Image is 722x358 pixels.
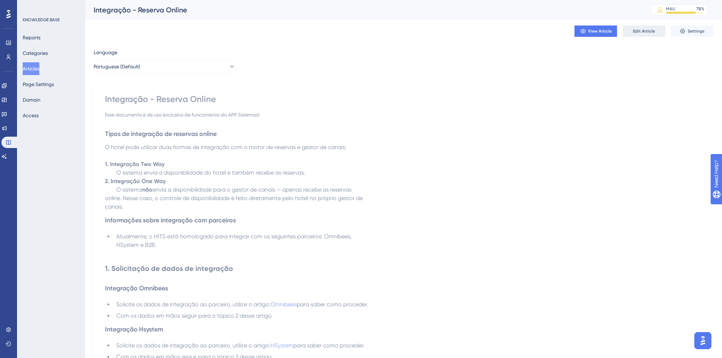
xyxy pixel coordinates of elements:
[94,5,633,15] div: Integração - Reserva Online
[23,31,40,44] button: Reports
[696,6,704,12] div: 78 %
[671,25,713,37] button: Settings
[271,342,293,349] a: HSystem
[116,301,271,308] span: Solicite os dados de integração ao parceiro, utilize o artigo:
[17,2,44,10] span: Need Help?
[623,25,665,37] button: Edit Article
[293,342,365,349] span: para saber como proceder.
[23,109,39,122] button: Access
[105,216,236,224] strong: Informações sobre integração com parceiros
[116,169,305,176] span: O sistema envia a disponibilidade do hotel e também recebe as reservas.
[23,62,39,75] button: Articles
[105,110,369,119] div: Esse documento é de uso exclusivo de funcionários da APP Sistemas!
[105,161,165,167] strong: 1. Integração Two Way
[23,17,60,23] div: KNOWLEDGE BASE
[588,28,612,34] span: View Article
[116,342,271,349] span: Solicite os dados de integração ao parceiro, utilize o artigo:
[23,47,48,59] button: Categories
[666,6,675,12] div: MAU
[105,284,168,292] strong: Integração Omnibees
[271,301,297,308] a: Omnibees
[105,144,346,150] span: O hotel pode utilizar duas formas de integração com o motor de reservas e gestor de canais:
[574,25,617,37] button: View Article
[94,48,117,57] span: Language
[297,301,368,308] span: para saber como proceder.
[692,330,713,351] iframe: UserGuiding AI Assistant Launcher
[23,93,40,106] button: Domain
[105,325,163,333] strong: Integração Hsystem
[116,312,273,319] span: Com os dados em mãos seguir para o tópico 2 desse artigo.
[142,186,152,193] strong: não
[105,186,364,210] span: envia a disponibilidade para o gestor de canais — apenas recebe as reservas online. Nesse caso, o...
[23,78,54,91] button: Page Settings
[633,28,655,34] span: Edit Article
[105,93,369,105] div: Integração - Reserva Online
[94,62,140,71] span: Portuguese (Default)
[94,59,235,74] button: Portuguese (Default)
[688,28,705,34] span: Settings
[116,186,142,193] span: O sistema
[116,233,353,248] span: Atualmente, o HITS está homologado para integrar com os seguintes parceiros: Omnibees, HSystem e ...
[105,264,233,273] strong: 1. Solicitação de dados de integração
[105,130,217,138] strong: Tipos de integração de reservas online
[105,178,166,184] strong: 2. Integração One Way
